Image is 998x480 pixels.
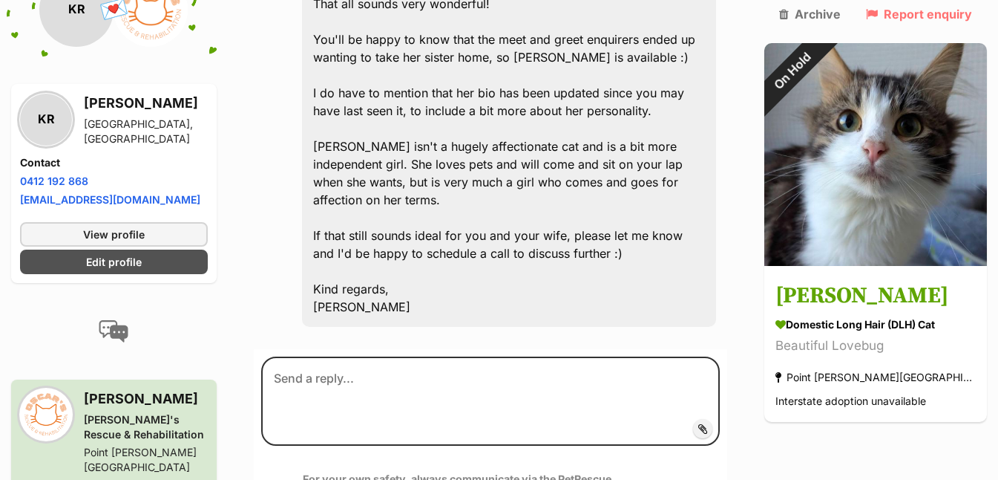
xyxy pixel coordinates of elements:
[83,227,145,242] span: View profile
[764,254,987,269] a: On Hold
[20,94,72,146] div: KR
[84,412,208,442] div: [PERSON_NAME]'s Rescue & Rehabilitation
[775,317,976,333] div: Domestic Long Hair (DLH) Cat
[20,175,88,187] a: 0412 192 868
[779,7,841,21] a: Archive
[866,7,972,21] a: Report enquiry
[84,117,208,146] div: [GEOGRAPHIC_DATA], [GEOGRAPHIC_DATA]
[20,193,200,206] a: [EMAIL_ADDRESS][DOMAIN_NAME]
[20,389,72,441] img: Oscar's Rescue & Rehabilitation profile pic
[20,250,208,274] a: Edit profile
[20,155,208,170] h4: Contact
[775,395,926,408] span: Interstate adoption unavailable
[775,280,976,314] h3: [PERSON_NAME]
[743,23,840,120] div: On Hold
[99,320,128,343] img: conversation-icon-4a6f8262b818ee0b60e3300018af0b2d0b884aa5de6e9bcb8d3d4eeb1a70a7c4.svg
[84,93,208,114] h3: [PERSON_NAME]
[84,389,208,409] h3: [PERSON_NAME]
[775,337,976,357] div: Beautiful Lovebug
[84,445,208,475] div: Point [PERSON_NAME][GEOGRAPHIC_DATA]
[764,269,987,423] a: [PERSON_NAME] Domestic Long Hair (DLH) Cat Beautiful Lovebug Point [PERSON_NAME][GEOGRAPHIC_DATA]...
[764,43,987,266] img: Maggie
[20,222,208,247] a: View profile
[86,254,142,270] span: Edit profile
[775,368,976,388] div: Point [PERSON_NAME][GEOGRAPHIC_DATA]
